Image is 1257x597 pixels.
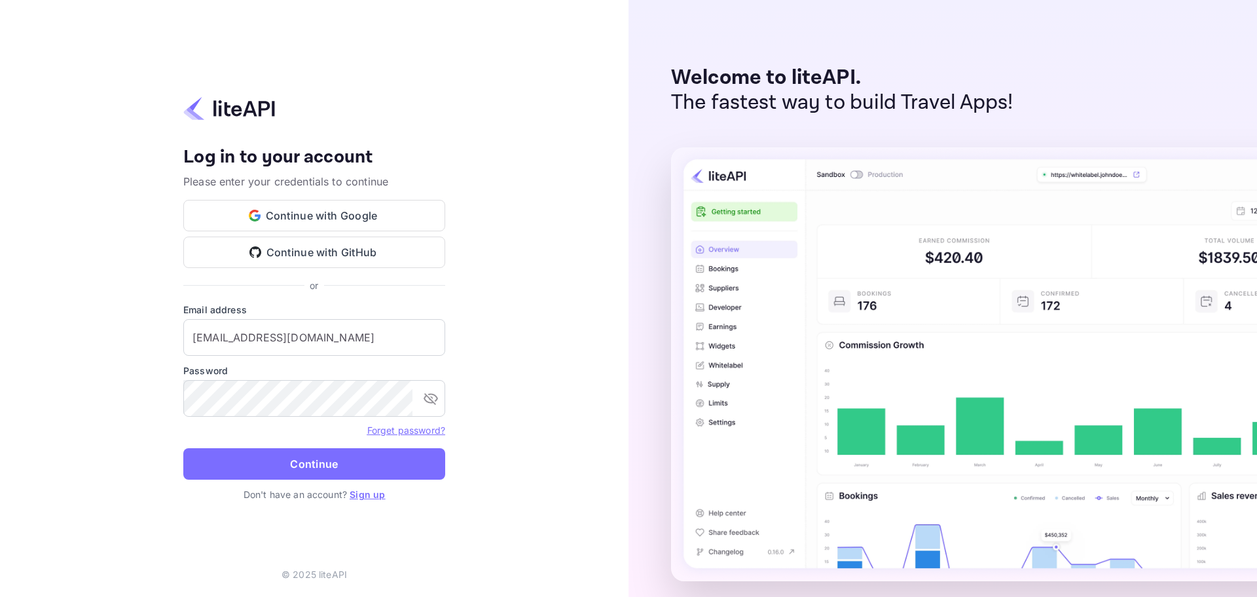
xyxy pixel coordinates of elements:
label: Email address [183,303,445,317]
p: © 2025 liteAPI [282,568,347,581]
img: liteapi [183,96,275,121]
p: or [310,279,318,292]
button: Continue with GitHub [183,237,445,268]
a: Sign up [350,489,385,500]
a: Forget password? [367,423,445,436]
p: Welcome to liteAPI. [671,66,1013,90]
h4: Log in to your account [183,146,445,169]
p: Don't have an account? [183,488,445,501]
button: Continue [183,448,445,480]
p: The fastest way to build Travel Apps! [671,90,1013,115]
label: Password [183,364,445,377]
button: Continue with Google [183,200,445,231]
input: Enter your email address [183,319,445,356]
p: Please enter your credentials to continue [183,174,445,189]
button: toggle password visibility [418,385,444,412]
a: Forget password? [367,425,445,436]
